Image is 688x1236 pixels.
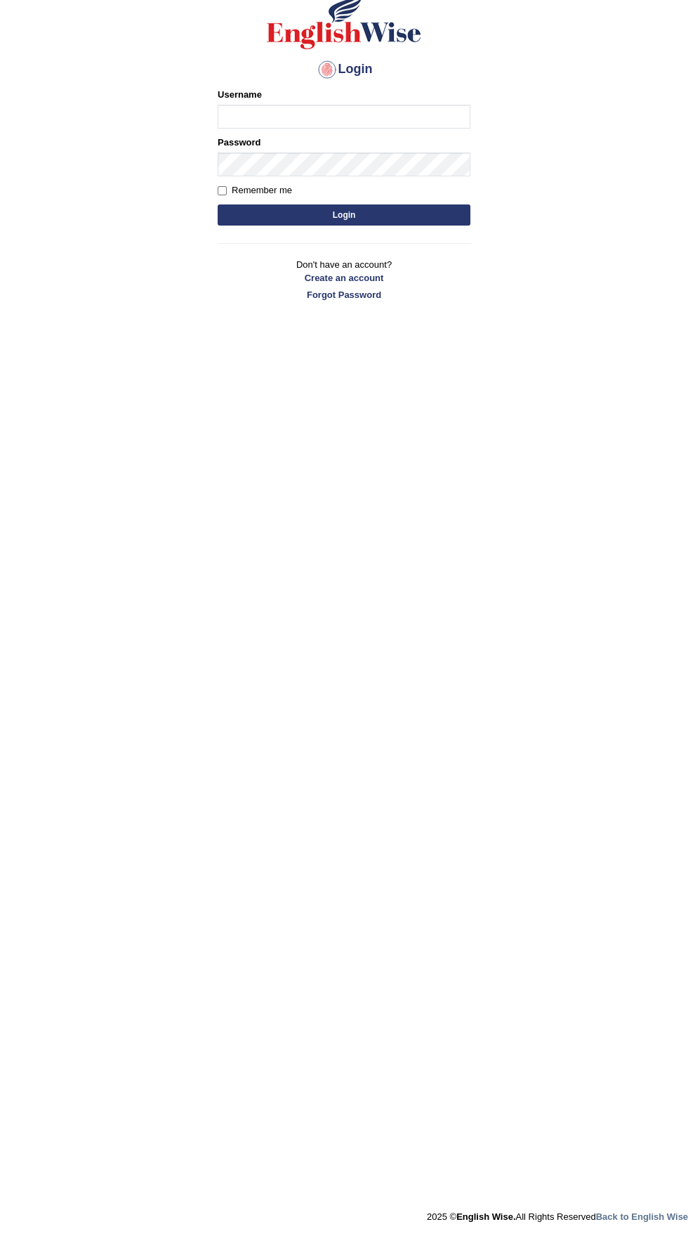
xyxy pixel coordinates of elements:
a: Forgot Password [218,288,470,301]
a: Back to English Wise [596,1211,688,1222]
button: Login [218,204,470,226]
a: Create an account [218,271,470,285]
div: 2025 © All Rights Reserved [427,1203,688,1223]
label: Username [218,88,262,101]
input: Remember me [218,186,227,195]
h4: Login [218,58,470,81]
label: Remember me [218,183,292,197]
strong: English Wise. [456,1211,515,1222]
p: Don't have an account? [218,258,470,301]
label: Password [218,136,260,149]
